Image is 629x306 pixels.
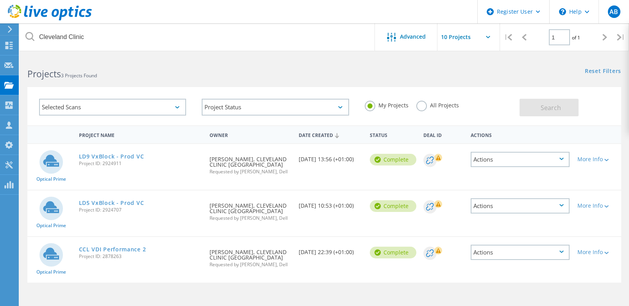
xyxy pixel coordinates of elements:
b: Projects [27,68,61,80]
span: Optical Prime [36,270,66,274]
div: Deal Id [419,127,467,142]
div: | [500,23,516,51]
span: Project ID: 2924911 [79,161,202,166]
a: LD9 VxBlock - Prod VC [79,154,144,159]
div: Selected Scans [39,99,186,116]
label: All Projects [416,101,459,108]
div: [DATE] 10:53 (+01:00) [295,190,366,216]
div: [PERSON_NAME], CLEVELAND CLINIC [GEOGRAPHIC_DATA] [206,237,295,275]
span: AB [609,9,618,15]
span: Project ID: 2878263 [79,254,202,259]
div: More Info [577,157,617,162]
a: LD5 VxBlock - Prod VC [79,200,144,206]
div: [DATE] 13:56 (+01:00) [295,144,366,170]
input: Search projects by name, owner, ID, company, etc [20,23,375,51]
span: Project ID: 2924707 [79,208,202,212]
a: Live Optics Dashboard [8,16,92,22]
div: [PERSON_NAME], CLEVELAND CLINIC [GEOGRAPHIC_DATA] [206,190,295,228]
div: | [613,23,629,51]
span: 3 Projects Found [61,72,97,79]
div: Actions [467,127,573,142]
span: of 1 [572,34,580,41]
button: Search [520,99,579,116]
span: Optical Prime [36,223,66,228]
label: My Projects [365,101,409,108]
div: More Info [577,203,617,208]
div: Status [366,127,419,142]
div: Owner [206,127,295,142]
div: [PERSON_NAME], CLEVELAND CLINIC [GEOGRAPHIC_DATA] [206,144,295,182]
span: Requested by [PERSON_NAME], Dell [210,216,291,221]
div: Actions [471,152,570,167]
span: Optical Prime [36,177,66,181]
div: Complete [370,154,416,165]
a: CCL VDI Performance 2 [79,247,146,252]
a: Reset Filters [585,68,621,75]
div: Project Status [202,99,349,116]
div: Complete [370,247,416,258]
span: Search [541,103,561,112]
svg: \n [559,8,566,15]
span: Requested by [PERSON_NAME], Dell [210,169,291,174]
div: More Info [577,249,617,255]
div: Actions [471,245,570,260]
div: Complete [370,200,416,212]
div: Date Created [295,127,366,142]
div: Project Name [75,127,206,142]
span: Advanced [400,34,426,39]
div: [DATE] 22:39 (+01:00) [295,237,366,263]
span: Requested by [PERSON_NAME], Dell [210,262,291,267]
div: Actions [471,198,570,213]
